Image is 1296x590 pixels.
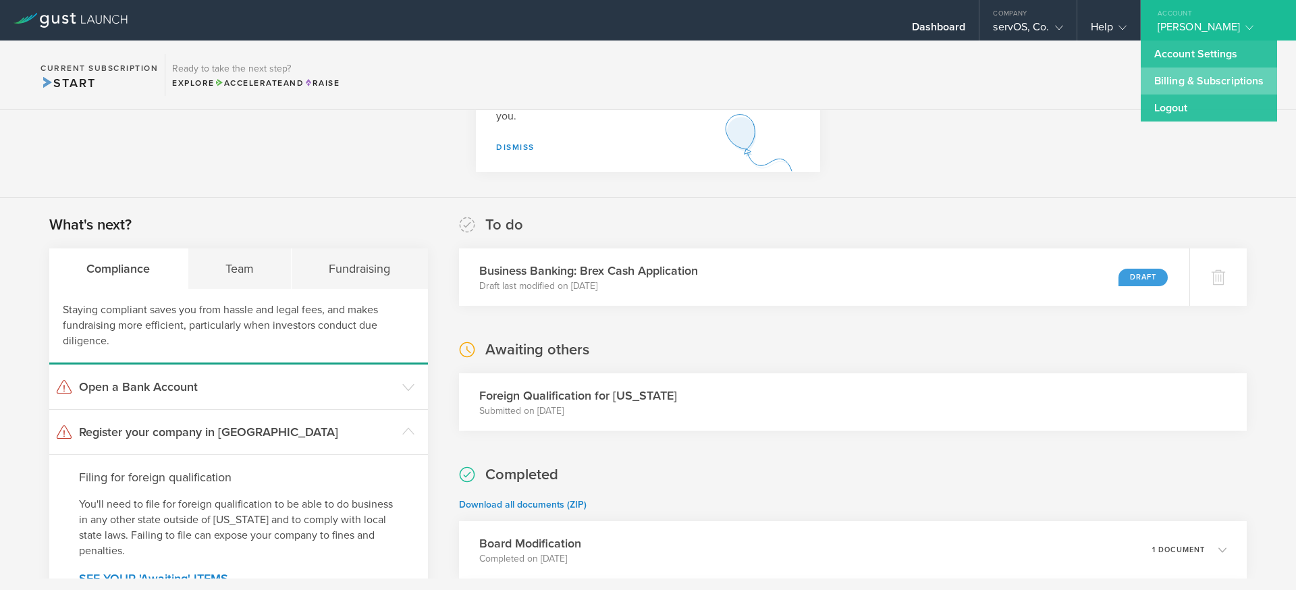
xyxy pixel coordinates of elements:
div: Staying compliant saves you from hassle and legal fees, and makes fundraising more efficient, par... [49,289,428,365]
h2: To do [485,215,523,235]
h4: Filing for foreign qualification [79,468,398,486]
div: Help [1091,20,1127,41]
h2: Completed [485,465,558,485]
span: Accelerate [215,78,283,88]
iframe: Chat Widget [1228,525,1296,590]
p: Completed on [DATE] [479,552,581,566]
h2: Current Subscription [40,64,158,72]
a: SEE YOUR 'Awaiting' ITEMS [79,572,398,585]
h3: Business Banking: Brex Cash Application [479,262,698,279]
div: Compliance [49,248,188,289]
h3: Foreign Qualification for [US_STATE] [479,387,677,404]
div: [PERSON_NAME] [1158,20,1272,41]
h2: What's next? [49,215,132,235]
div: Dashboard [912,20,966,41]
div: servOS, Co. [993,20,1062,41]
span: Start [40,76,95,90]
p: You'll need to file for foreign qualification to be able to do business in any other state outsid... [79,497,398,559]
p: Submitted on [DATE] [479,404,677,418]
h2: Awaiting others [485,340,589,360]
div: Fundraising [292,248,428,289]
div: Team [188,248,292,289]
a: Download all documents (ZIP) [459,499,587,510]
p: Draft last modified on [DATE] [479,279,698,293]
div: Explore [172,77,340,89]
h3: Register your company in [GEOGRAPHIC_DATA] [79,423,396,441]
div: Draft [1118,269,1168,286]
h3: Open a Bank Account [79,378,396,396]
h3: Ready to take the next step? [172,64,340,74]
h3: Board Modification [479,535,581,552]
p: 1 document [1152,546,1205,554]
a: Dismiss [496,142,535,152]
div: Ready to take the next step?ExploreAccelerateandRaise [165,54,346,96]
span: Raise [304,78,340,88]
span: and [215,78,304,88]
div: Business Banking: Brex Cash ApplicationDraft last modified on [DATE]Draft [459,248,1189,306]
